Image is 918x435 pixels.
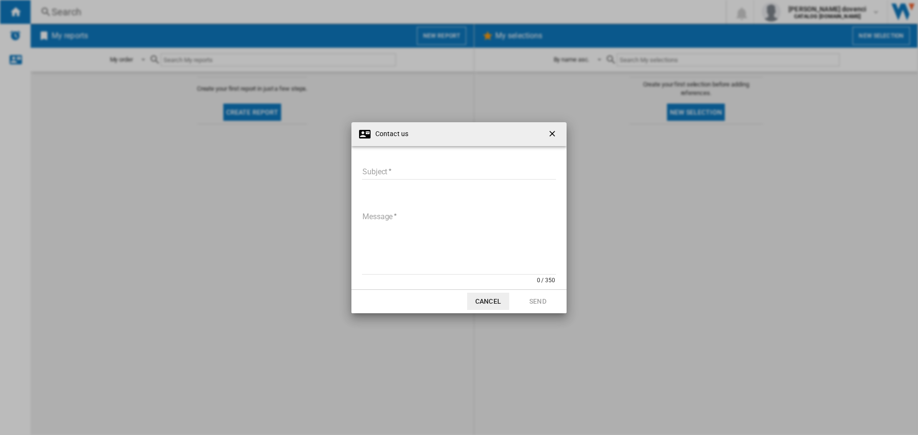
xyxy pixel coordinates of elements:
button: getI18NText('BUTTONS.CLOSE_DIALOG') [544,125,563,144]
ng-md-icon: getI18NText('BUTTONS.CLOSE_DIALOG') [547,129,559,140]
button: Send [517,293,559,310]
h4: Contact us [371,129,408,139]
button: Cancel [467,293,509,310]
div: 0 / 350 [537,275,556,284]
